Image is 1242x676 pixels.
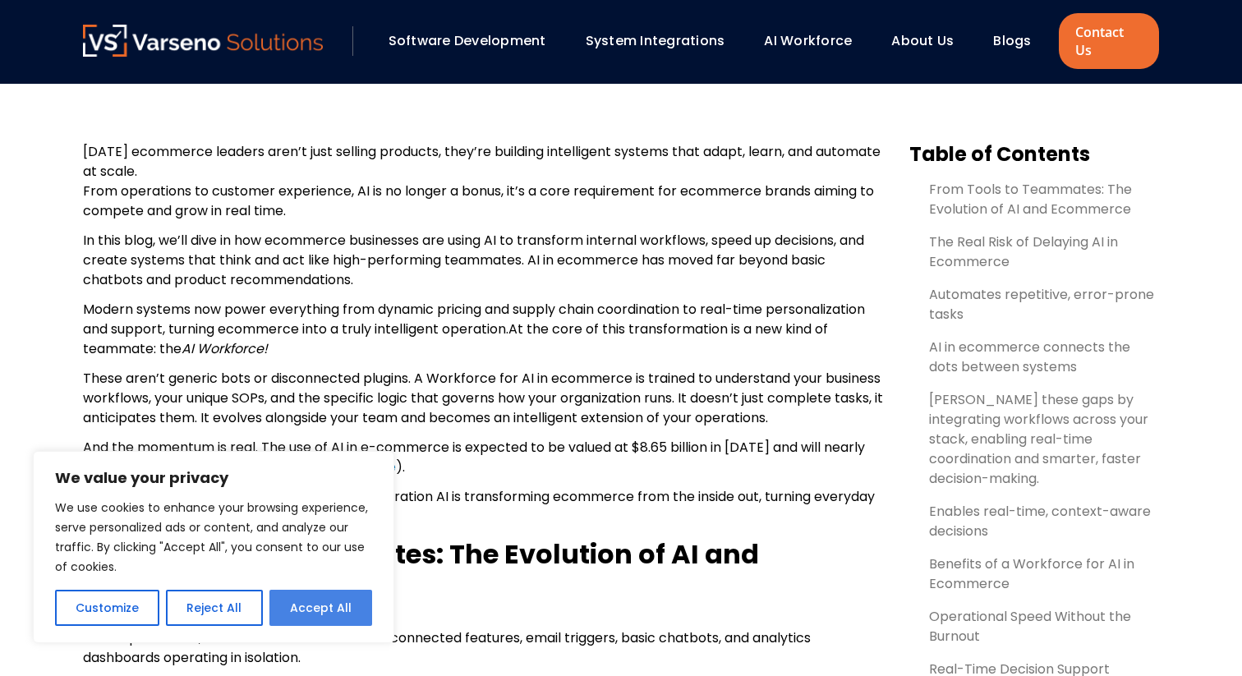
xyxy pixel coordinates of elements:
a: About Us [891,31,954,50]
div: Software Development [380,27,569,55]
span: ). [396,458,405,476]
a: Blogs [993,31,1031,50]
b: From Tools to Teammates: The Evolution of AI and Ecommerce [83,536,759,609]
a: Automates repetitive, error-prone tasks [909,285,1159,324]
p: [DATE] ecommerce leaders aren’t just selling products, they’re building intelligent systems that ... [83,142,883,221]
a: Operational Speed Without the Burnout [909,607,1159,646]
a: AI in ecommerce connects the dots between systems [909,338,1159,377]
span: And the momentum is real. The use of AI in e-commerce is expected to be valued at $8.65 billion i... [83,438,865,476]
img: Varseno Solutions – Product Engineering & IT Services [83,25,323,57]
a: Software Development [389,31,546,50]
p: We value your privacy [55,468,372,488]
a: System Integrations [586,31,725,50]
div: AI Workforce [756,27,875,55]
span: In this blog, we’ll understand how this next-generation AI is transforming ecommerce from the ins... [83,487,875,526]
button: Reject All [166,590,262,626]
button: Accept All [269,590,372,626]
span: At the core of this transformation is a new kind of teammate: the [83,320,828,358]
h3: Table of Contents [909,142,1159,167]
div: About Us [883,27,977,55]
p: We use cookies to enhance your browsing experience, serve personalized ads or content, and analyz... [55,498,372,577]
p: Modern systems now power everything from dynamic pricing and supply chain coordination to real-ti... [83,300,883,359]
a: AI Workforce [764,31,852,50]
p: In this blog, we’ll dive in how ecommerce businesses are using AI to transform internal workflows... [83,231,883,290]
a: [PERSON_NAME] these gaps by integrating workflows across your stack, enabling real-time coordinat... [909,390,1159,489]
div: Blogs [985,27,1054,55]
button: Customize [55,590,159,626]
div: System Integrations [577,27,748,55]
span: Once upon a time, AI in e-commerce meant disconnected features, email triggers, basic chatbots, a... [83,628,811,667]
i: AI Workforce! [182,339,268,358]
a: Contact Us [1059,13,1159,69]
span: These aren’t generic bots or disconnected plugins. A Workforce for AI in ecommerce is trained to ... [83,369,883,427]
a: From Tools to Teammates: The Evolution of AI and Ecommerce [909,180,1159,219]
a: Enables real-time, context-aware decisions [909,502,1159,541]
a: The Real Risk of Delaying AI in Ecommerce [909,232,1159,272]
a: Benefits of a Workforce for AI in Ecommerce [909,554,1159,594]
a: Varseno Solutions – Product Engineering & IT Services [83,25,323,57]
